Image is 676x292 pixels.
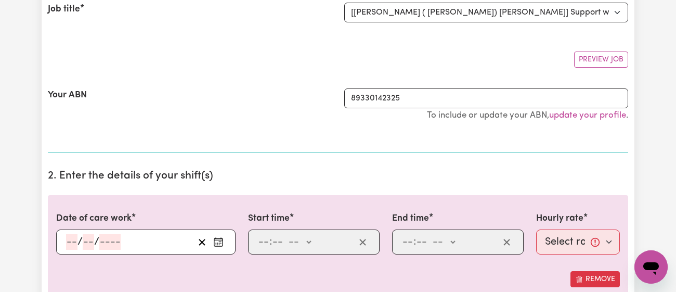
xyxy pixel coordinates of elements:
label: Date of care work [56,212,132,225]
h2: 2. Enter the details of your shift(s) [48,170,628,183]
label: Your ABN [48,88,87,102]
span: : [269,236,272,248]
button: Enter the date of care work [210,234,227,250]
button: Preview Job [574,52,628,68]
label: Start time [248,212,290,225]
button: Clear date [194,234,210,250]
input: -- [416,234,427,250]
small: To include or update your ABN, . [427,111,628,120]
input: ---- [99,234,121,250]
label: Hourly rate [536,212,583,225]
span: / [77,236,83,248]
input: -- [83,234,94,250]
span: / [94,236,99,248]
input: -- [272,234,283,250]
label: End time [392,212,429,225]
label: Job title [48,3,80,16]
iframe: Button to launch messaging window [634,250,668,284]
input: -- [258,234,269,250]
button: Remove this shift [570,271,620,287]
input: -- [66,234,77,250]
input: -- [402,234,413,250]
a: update your profile [549,111,626,120]
span: : [413,236,416,248]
